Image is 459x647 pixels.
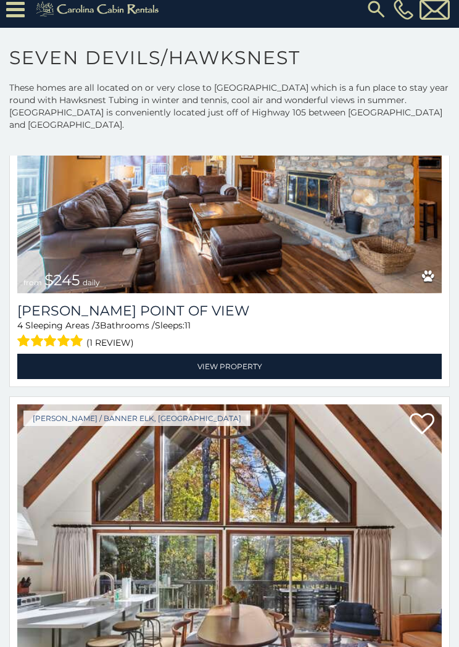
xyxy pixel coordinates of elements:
span: 3 [95,320,100,331]
span: daily [83,278,100,287]
a: [PERSON_NAME] Point Of View [17,303,442,319]
div: Sleeping Areas / Bathrooms / Sleeps: [17,319,442,351]
span: from [23,278,42,287]
a: [PERSON_NAME] / Banner Elk, [GEOGRAPHIC_DATA] [23,411,250,426]
h3: Oates Point Of View [17,303,442,319]
span: 4 [17,320,23,331]
a: View Property [17,354,442,379]
span: (1 review) [86,335,134,351]
span: $245 [44,271,80,289]
a: Add to favorites [410,412,434,438]
span: 11 [184,320,191,331]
